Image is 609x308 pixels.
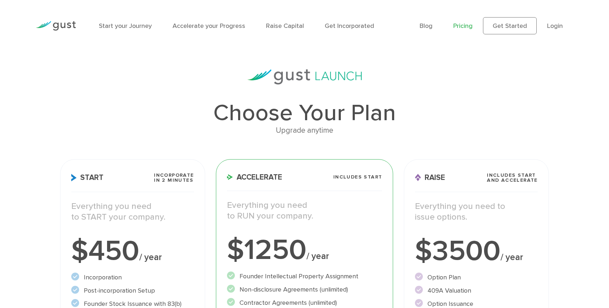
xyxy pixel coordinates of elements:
[71,286,194,295] li: Post-incorporation Setup
[60,102,549,124] h1: Choose Your Plan
[227,285,382,294] li: Non-disclosure Agreements (unlimited)
[71,174,77,181] img: Start Icon X2
[487,173,538,183] span: Includes START and ACCELERATE
[547,22,563,30] a: Login
[483,17,537,34] a: Get Started
[247,69,362,84] img: gust-launch-logos.svg
[420,22,432,30] a: Blog
[415,237,537,265] div: $3500
[227,173,282,181] span: Accelerate
[306,251,329,261] span: / year
[36,21,76,31] img: Gust Logo
[227,272,382,281] li: Founder Intellectual Property Assignment
[415,273,537,282] li: Option Plan
[71,273,194,282] li: Incorporation
[154,173,194,183] span: Incorporate in 2 Minutes
[333,175,382,180] span: Includes START
[501,252,523,263] span: / year
[227,200,382,221] p: Everything you need to RUN your company.
[139,252,162,263] span: / year
[415,286,537,295] li: 409A Valuation
[60,124,549,137] div: Upgrade anytime
[325,22,374,30] a: Get Incorporated
[71,237,194,265] div: $450
[415,201,537,223] p: Everything you need to issue options.
[71,174,103,181] span: Start
[227,236,382,264] div: $1250
[415,174,445,181] span: Raise
[71,201,194,223] p: Everything you need to START your company.
[453,22,473,30] a: Pricing
[415,174,421,181] img: Raise Icon
[266,22,304,30] a: Raise Capital
[227,174,233,180] img: Accelerate Icon
[227,298,382,308] li: Contractor Agreements (unlimited)
[99,22,152,30] a: Start your Journey
[173,22,245,30] a: Accelerate your Progress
